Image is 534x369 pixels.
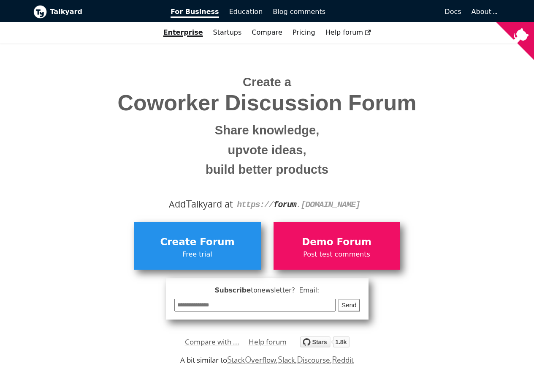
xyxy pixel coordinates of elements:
img: Talkyard logo [33,5,47,19]
a: Create ForumFree trial [134,222,261,269]
span: S [227,353,232,365]
span: Free trial [138,249,257,260]
small: Share knowledge, [40,120,495,140]
code: https:// . [DOMAIN_NAME] [237,200,360,210]
a: Startups [208,25,247,40]
a: Enterprise [158,25,208,40]
strong: forum [274,200,296,210]
span: Docs [445,8,461,16]
span: T [186,196,192,211]
b: Talkyard [50,6,159,17]
span: Subscribe [174,285,360,296]
a: Demo ForumPost test comments [274,222,400,269]
span: O [245,353,252,365]
a: Docs [331,5,466,19]
a: Pricing [287,25,320,40]
span: Coworker Discussion Forum [40,91,495,115]
a: For Business [165,5,224,19]
a: Help forum [320,25,376,40]
span: Post test comments [278,249,396,260]
span: For Business [171,8,219,18]
span: Education [229,8,263,16]
span: Create Forum [138,234,257,250]
small: build better products [40,160,495,180]
a: Education [224,5,268,19]
img: talkyard.svg [300,336,350,347]
span: D [297,353,303,365]
div: Add alkyard at [40,197,495,211]
button: Send [338,299,360,312]
span: Help forum [325,28,371,36]
span: S [278,353,282,365]
a: Talkyard logoTalkyard [33,5,159,19]
a: Discourse [297,355,330,365]
a: About [472,8,496,16]
a: Compare with ... [185,336,239,348]
span: Create a [243,75,291,89]
a: Help forum [249,336,287,348]
a: Slack [278,355,295,365]
span: R [332,353,337,365]
a: StackOverflow [227,355,276,365]
a: Star debiki/talkyard on GitHub [300,338,350,350]
a: Compare [252,28,282,36]
a: Blog comments [268,5,331,19]
small: upvote ideas, [40,140,495,160]
a: Reddit [332,355,354,365]
span: Blog comments [273,8,325,16]
span: to newsletter ? Email: [251,287,319,294]
span: Demo Forum [278,234,396,250]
